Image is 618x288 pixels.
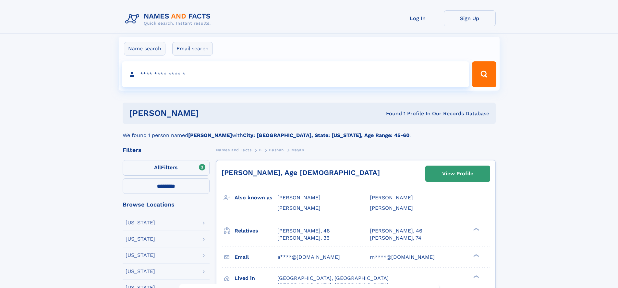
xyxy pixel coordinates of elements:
[126,236,155,242] div: [US_STATE]
[123,160,210,176] label: Filters
[277,275,389,281] span: [GEOGRAPHIC_DATA], [GEOGRAPHIC_DATA]
[154,164,161,170] span: All
[123,202,210,207] div: Browse Locations
[259,148,262,152] span: B
[222,169,380,177] a: [PERSON_NAME], Age [DEMOGRAPHIC_DATA]
[123,124,496,139] div: We found 1 person named with .
[129,109,293,117] h1: [PERSON_NAME]
[126,253,155,258] div: [US_STATE]
[188,132,232,138] b: [PERSON_NAME]
[216,146,252,154] a: Names and Facts
[442,166,473,181] div: View Profile
[370,205,413,211] span: [PERSON_NAME]
[472,274,479,279] div: ❯
[472,253,479,257] div: ❯
[370,194,413,201] span: [PERSON_NAME]
[472,227,479,231] div: ❯
[277,194,321,201] span: [PERSON_NAME]
[235,225,277,236] h3: Relatives
[235,252,277,263] h3: Email
[370,234,421,242] a: [PERSON_NAME], 74
[370,227,422,234] a: [PERSON_NAME], 46
[122,61,469,87] input: search input
[277,227,330,234] a: [PERSON_NAME], 48
[126,269,155,274] div: [US_STATE]
[124,42,165,56] label: Name search
[277,234,330,242] a: [PERSON_NAME], 36
[269,148,284,152] span: Bashan
[472,61,496,87] button: Search Button
[392,10,444,26] a: Log In
[259,146,262,154] a: B
[235,273,277,284] h3: Lived in
[235,192,277,203] h3: Also known as
[243,132,409,138] b: City: [GEOGRAPHIC_DATA], State: [US_STATE], Age Range: 45-60
[291,148,304,152] span: Mayan
[269,146,284,154] a: Bashan
[126,220,155,225] div: [US_STATE]
[277,205,321,211] span: [PERSON_NAME]
[123,10,216,28] img: Logo Names and Facts
[444,10,496,26] a: Sign Up
[123,147,210,153] div: Filters
[426,166,490,182] a: View Profile
[172,42,213,56] label: Email search
[292,110,489,117] div: Found 1 Profile In Our Records Database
